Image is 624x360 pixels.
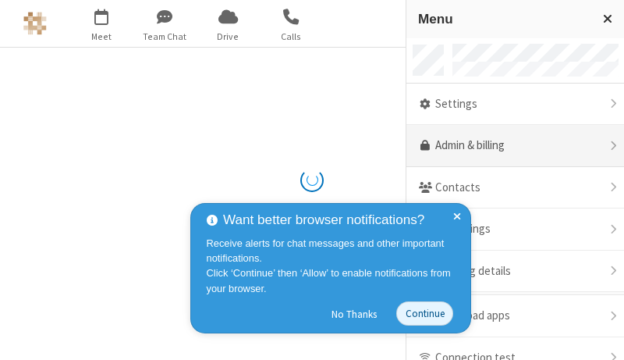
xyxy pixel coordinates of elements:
[199,30,257,44] span: Drive
[262,30,321,44] span: Calls
[406,167,624,209] div: Contacts
[207,236,459,296] div: Receive alerts for chat messages and other important notifications. Click ‘Continue’ then ‘Allow’...
[418,12,589,27] h3: Menu
[396,301,453,326] button: Continue
[406,84,624,126] div: Settings
[585,319,612,349] iframe: Chat
[406,209,624,251] div: Recordings
[324,301,385,326] button: No Thanks
[136,30,194,44] span: Team Chat
[406,251,624,293] div: Meeting details
[223,210,424,230] span: Want better browser notifications?
[73,30,131,44] span: Meet
[23,12,47,35] img: Astra
[406,125,624,167] a: Admin & billing
[406,295,624,337] div: Download apps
